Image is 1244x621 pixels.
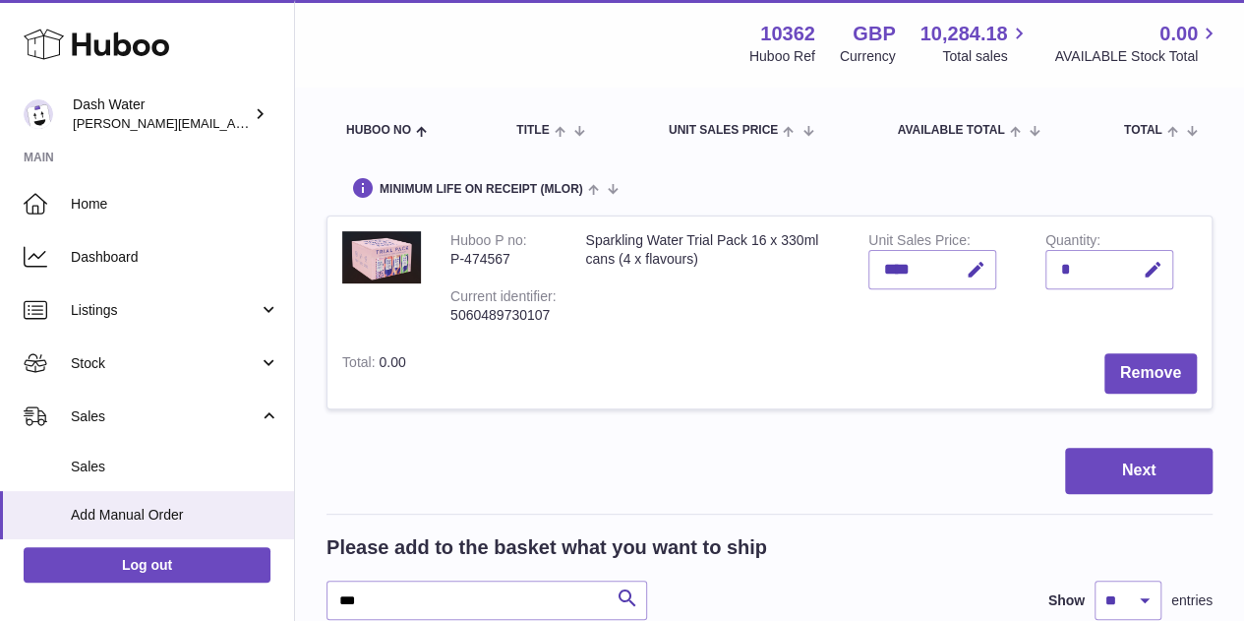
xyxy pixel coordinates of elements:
[73,115,394,131] span: [PERSON_NAME][EMAIL_ADDRESS][DOMAIN_NAME]
[868,232,970,253] label: Unit Sales Price
[1124,124,1162,137] span: Total
[71,458,279,476] span: Sales
[853,21,895,47] strong: GBP
[942,47,1030,66] span: Total sales
[71,301,259,320] span: Listings
[1054,47,1220,66] span: AVAILABLE Stock Total
[1171,591,1213,610] span: entries
[669,124,778,137] span: Unit Sales Price
[919,21,1007,47] span: 10,284.18
[71,506,279,525] span: Add Manual Order
[342,354,379,375] label: Total
[71,407,259,426] span: Sales
[450,288,556,309] div: Current identifier
[1104,353,1197,394] button: Remove
[1159,21,1198,47] span: 0.00
[450,306,556,325] div: 5060489730107
[24,99,53,129] img: james@dash-water.com
[24,547,270,583] a: Log out
[450,232,527,253] div: Huboo P no
[71,195,279,214] span: Home
[1048,591,1085,610] label: Show
[326,534,767,561] h2: Please add to the basket what you want to ship
[346,124,411,137] span: Huboo no
[760,21,815,47] strong: 10362
[342,231,421,283] img: Sparkling Water Trial Pack 16 x 330ml cans (4 x flavours)
[840,47,896,66] div: Currency
[1054,21,1220,66] a: 0.00 AVAILABLE Stock Total
[749,47,815,66] div: Huboo Ref
[71,248,279,267] span: Dashboard
[897,124,1004,137] span: AVAILABLE Total
[71,354,259,373] span: Stock
[1065,448,1213,494] button: Next
[919,21,1030,66] a: 10,284.18 Total sales
[450,250,556,269] div: P-474567
[73,95,250,133] div: Dash Water
[516,124,549,137] span: Title
[379,354,405,370] span: 0.00
[570,217,854,339] td: Sparkling Water Trial Pack 16 x 330ml cans (4 x flavours)
[380,183,583,196] span: Minimum Life On Receipt (MLOR)
[1045,232,1100,253] label: Quantity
